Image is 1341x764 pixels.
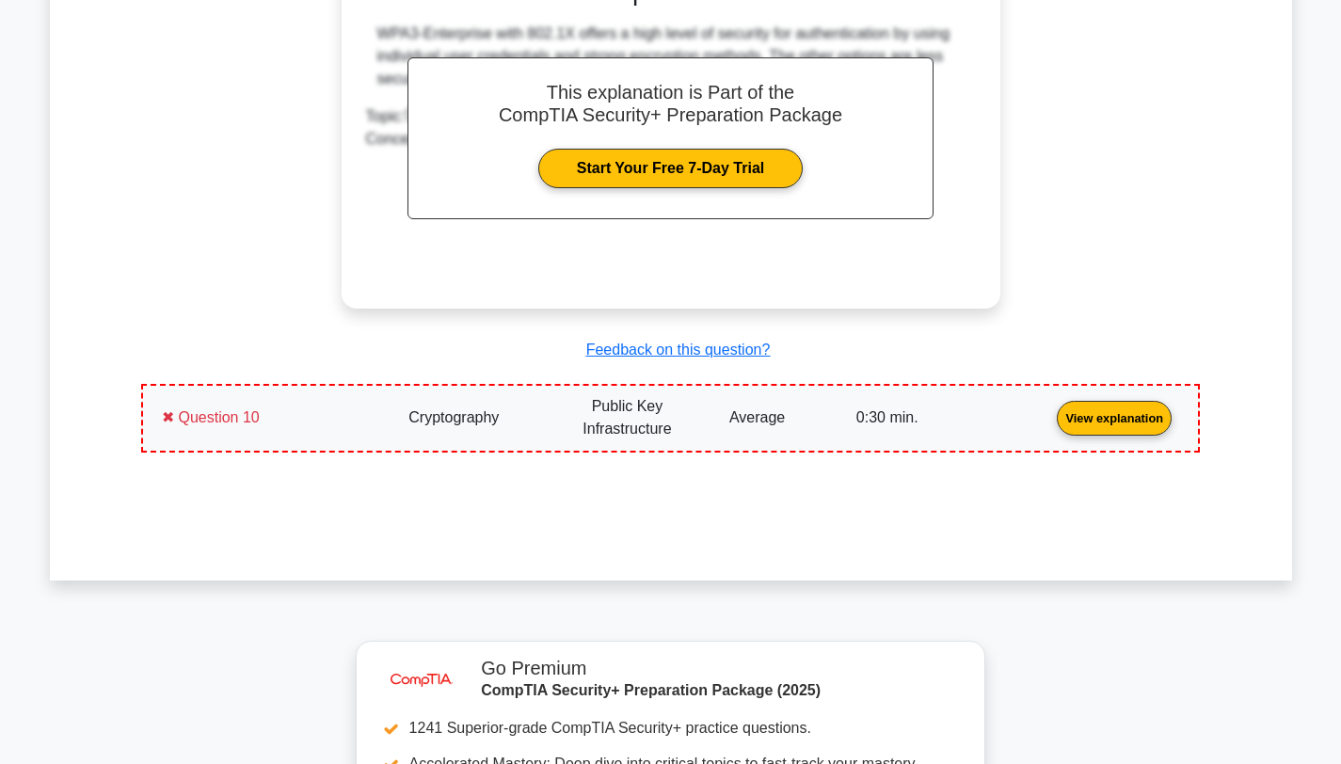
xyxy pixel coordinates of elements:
[538,149,803,188] a: Start Your Free 7-Day Trial
[1049,409,1179,425] a: View explanation
[366,128,976,151] div: Concept:
[586,342,771,358] a: Feedback on this question?
[366,105,976,128] div: Topic:
[377,23,965,90] div: WPA3-Enterprise with 802.1X offers a high level of security for authentication by using individua...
